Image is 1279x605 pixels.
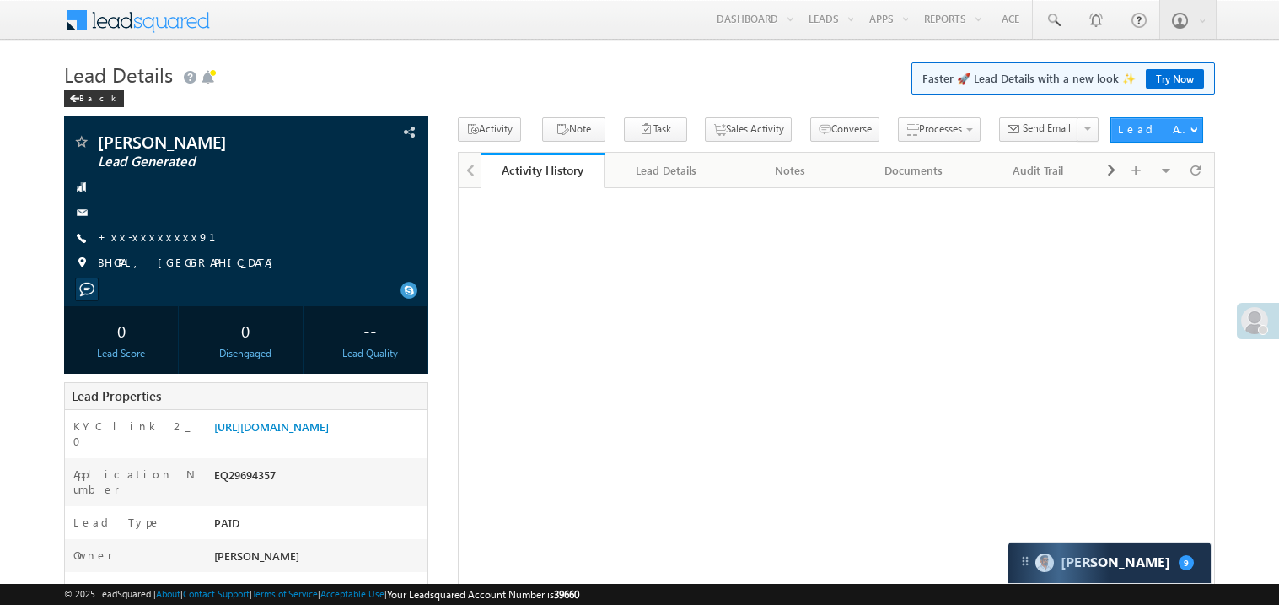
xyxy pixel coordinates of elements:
[317,315,423,346] div: --
[976,153,1100,188] a: Audit Trail
[210,467,427,490] div: EQ29694357
[64,89,132,104] a: Back
[728,153,852,188] a: Notes
[64,586,579,602] span: © 2025 LeadSquared | | | | |
[192,315,298,346] div: 0
[73,548,113,563] label: Owner
[252,588,318,599] a: Terms of Service
[624,117,687,142] button: Task
[192,346,298,361] div: Disengaged
[98,230,236,244] a: +xx-xxxxxxxx91
[210,515,427,538] div: PAID
[214,419,329,434] a: [URL][DOMAIN_NAME]
[898,117,981,142] button: Processes
[605,153,728,188] a: Lead Details
[999,117,1078,142] button: Send Email
[742,160,837,181] div: Notes
[481,153,605,188] a: Activity History
[68,315,175,346] div: 0
[852,153,976,188] a: Documents
[320,588,384,599] a: Acceptable Use
[618,160,713,181] div: Lead Details
[919,122,962,135] span: Processes
[493,162,592,178] div: Activity History
[1179,555,1194,570] span: 9
[98,154,324,170] span: Lead Generated
[990,160,1085,181] div: Audit Trail
[98,255,282,272] span: BHOPAL, [GEOGRAPHIC_DATA]
[72,387,161,404] span: Lead Properties
[1110,117,1203,143] button: Lead Actions
[183,588,250,599] a: Contact Support
[98,133,324,150] span: [PERSON_NAME]
[554,588,579,601] span: 39660
[542,117,605,142] button: Note
[64,90,124,107] div: Back
[317,346,423,361] div: Lead Quality
[387,588,579,601] span: Your Leadsquared Account Number is
[68,346,175,361] div: Lead Score
[214,548,299,563] span: [PERSON_NAME]
[1008,542,1212,584] div: carter-dragCarter[PERSON_NAME]9
[866,160,961,181] div: Documents
[73,467,196,497] label: Application Number
[73,515,161,530] label: Lead Type
[1146,69,1204,89] a: Try Now
[810,117,879,142] button: Converse
[73,419,196,449] label: KYC link 2_0
[922,70,1204,87] span: Faster 🚀 Lead Details with a new look ✨
[1118,122,1190,137] div: Lead Actions
[458,117,521,142] button: Activity
[64,61,173,88] span: Lead Details
[156,588,180,599] a: About
[1023,121,1071,136] span: Send Email
[705,117,792,142] button: Sales Activity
